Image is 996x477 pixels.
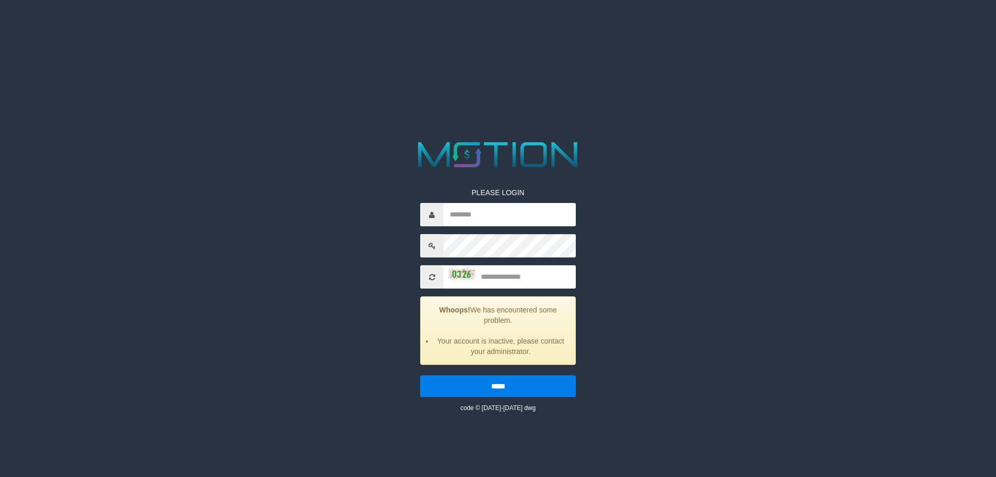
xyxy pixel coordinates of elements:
[439,306,471,314] strong: Whoops!
[420,296,576,365] div: We has encountered some problem.
[411,138,585,172] img: MOTION_logo.png
[420,187,576,198] p: PLEASE LOGIN
[434,336,568,357] li: Your account is inactive, please contact your administrator.
[449,269,475,279] img: captcha
[460,404,535,412] small: code © [DATE]-[DATE] dwg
